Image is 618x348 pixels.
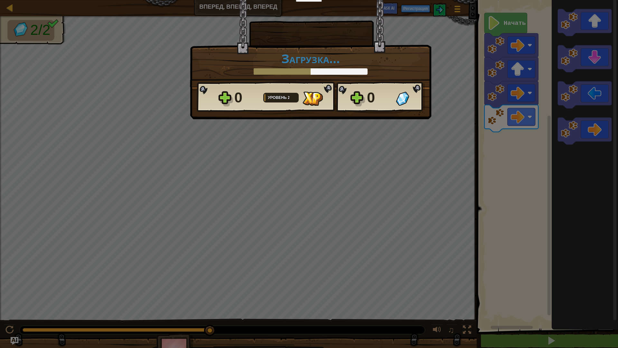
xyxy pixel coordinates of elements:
h1: Загрузка... [197,52,425,65]
span: 2 [288,95,290,100]
span: Уровень [268,95,288,100]
img: Самоцветов получено [396,92,409,106]
img: Опыта получено [303,92,323,106]
div: 0 [234,87,259,108]
div: 0 [367,87,392,108]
